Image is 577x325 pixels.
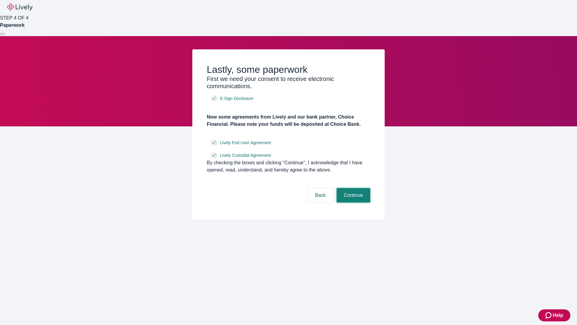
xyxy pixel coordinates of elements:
span: Help [553,312,563,319]
div: By checking the boxes and clicking “Continue", I acknowledge that I have opened, read, understand... [207,159,370,174]
span: Lively End User Agreement [220,140,271,146]
a: e-sign disclosure document [219,139,272,147]
h2: Lastly, some paperwork [207,64,370,75]
a: e-sign disclosure document [219,152,272,159]
button: Zendesk support iconHelp [538,309,570,321]
button: Continue [337,188,370,203]
span: E-Sign Disclosure [220,95,253,102]
h4: Now some agreements from Lively and our bank partner, Choice Financial. Please note your funds wi... [207,113,370,128]
svg: Zendesk support icon [545,312,553,319]
span: Lively Custodial Agreement [220,152,271,159]
a: e-sign disclosure document [219,95,255,102]
button: Back [308,188,333,203]
h3: First we need your consent to receive electronic communications. [207,75,370,90]
img: Lively [7,4,32,11]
